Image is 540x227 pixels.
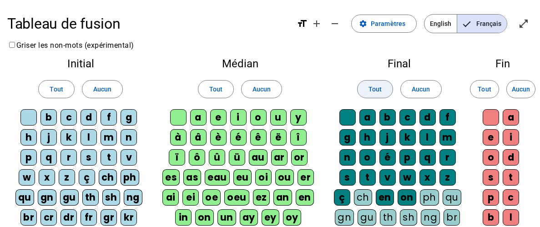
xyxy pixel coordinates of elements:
div: s [483,169,499,186]
mat-icon: settings [359,20,367,28]
div: b [40,109,57,126]
button: Aucun [82,80,123,98]
div: l [503,209,519,226]
div: i [503,129,519,146]
div: dr [61,209,77,226]
span: Tout [368,84,382,95]
button: Tout [198,80,234,98]
div: o [359,149,376,166]
button: Aucun [400,80,441,98]
div: gu [60,189,79,206]
div: z [59,169,75,186]
div: b [379,109,396,126]
div: en [376,189,394,206]
div: in [175,209,192,226]
span: Aucun [512,84,530,95]
div: a [190,109,207,126]
div: ô [189,149,205,166]
span: Aucun [93,84,111,95]
div: e [483,129,499,146]
div: c [61,109,77,126]
div: th [82,189,99,206]
div: î [290,129,307,146]
div: m [101,129,117,146]
label: Griser les non-mots (expérimental) [7,41,134,50]
div: cr [40,209,57,226]
div: g [121,109,137,126]
div: w [399,169,416,186]
div: d [503,149,519,166]
div: p [483,189,499,206]
div: ch [99,169,117,186]
input: Griser les non-mots (expérimental) [9,42,15,48]
span: Français [457,15,507,33]
div: g [339,129,356,146]
div: h [20,129,37,146]
div: b [483,209,499,226]
div: es [162,169,180,186]
div: é [230,129,247,146]
div: y [290,109,307,126]
div: k [399,129,416,146]
div: kr [121,209,137,226]
div: ei [182,189,199,206]
button: Diminuer la taille de la police [326,15,344,33]
div: w [19,169,35,186]
h2: Fin [480,58,525,69]
div: as [183,169,201,186]
div: gn [38,189,56,206]
button: Tout [38,80,74,98]
div: ç [79,169,95,186]
div: un [217,209,236,226]
div: û [209,149,225,166]
div: n [121,129,137,146]
span: Tout [478,84,491,95]
div: en [296,189,314,206]
button: Paramètres [351,15,417,33]
span: Tout [209,84,222,95]
div: on [195,209,214,226]
div: ey [262,209,279,226]
div: r [439,149,456,166]
div: l [419,129,436,146]
div: è [210,129,227,146]
div: ph [121,169,139,186]
div: e [210,109,227,126]
div: au [249,149,267,166]
div: k [61,129,77,146]
div: s [339,169,356,186]
div: a [503,109,519,126]
div: gr [101,209,117,226]
div: v [121,149,137,166]
div: eu [233,169,252,186]
div: ch [354,189,372,206]
div: oi [255,169,272,186]
div: br [444,209,460,226]
div: â [190,129,207,146]
div: on [398,189,416,206]
button: Tout [357,80,393,98]
div: i [230,109,247,126]
div: c [503,189,519,206]
button: Augmenter la taille de la police [308,15,326,33]
div: o [483,149,499,166]
div: qu [15,189,34,206]
span: Aucun [412,84,430,95]
div: u [270,109,287,126]
div: v [379,169,396,186]
div: t [359,169,376,186]
div: gn [335,209,354,226]
div: ü [229,149,245,166]
div: à [170,129,187,146]
span: Paramètres [371,18,405,29]
div: sh [102,189,120,206]
div: ç [334,189,350,206]
mat-icon: remove [329,18,340,29]
div: n [339,149,356,166]
div: ou [275,169,294,186]
div: ng [124,189,142,206]
h2: Initial [15,58,147,69]
div: o [250,109,267,126]
span: English [424,15,457,33]
button: Aucun [241,80,282,98]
